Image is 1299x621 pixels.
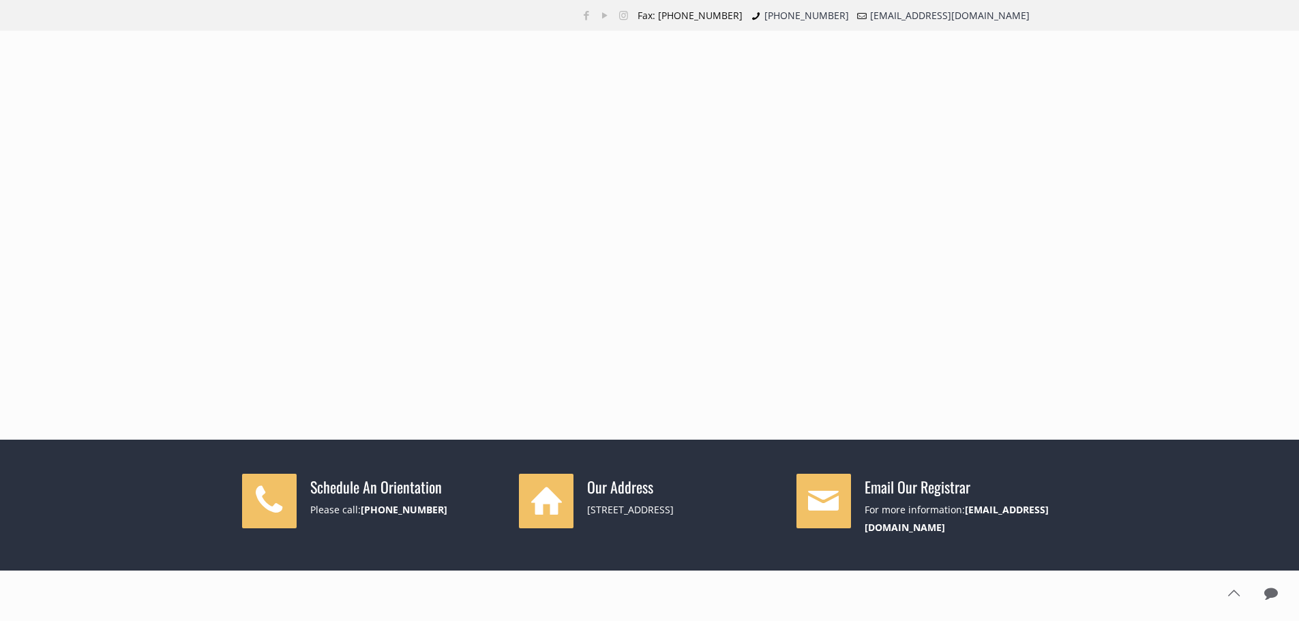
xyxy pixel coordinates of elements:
[865,501,1058,536] div: For more information:
[1219,579,1248,607] a: Back to top icon
[870,9,1030,22] a: [EMAIL_ADDRESS][DOMAIN_NAME]
[616,8,631,22] a: Instagram icon
[310,477,503,496] h4: Schedule An Orientation
[361,503,447,516] a: [PHONE_NUMBER]
[749,9,763,22] i: phone
[865,477,1058,496] h4: Email Our Registrar
[598,8,612,22] a: YouTube icon
[310,501,503,519] div: Please call:
[856,9,869,22] i: mail
[587,501,780,519] div: [STREET_ADDRESS]
[580,8,594,22] a: Facebook icon
[587,477,780,496] h4: Our Address
[764,9,849,22] a: [PHONE_NUMBER]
